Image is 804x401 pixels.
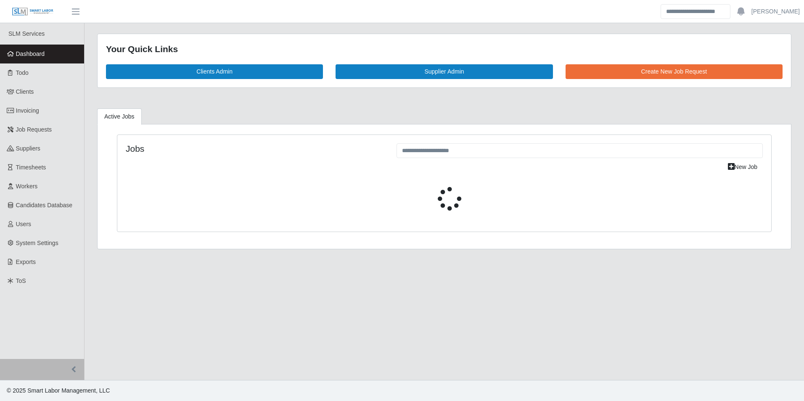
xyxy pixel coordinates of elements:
span: Users [16,221,32,227]
span: SLM Services [8,30,45,37]
h4: Jobs [126,143,384,154]
img: SLM Logo [12,7,54,16]
span: Candidates Database [16,202,73,208]
a: [PERSON_NAME] [751,7,800,16]
a: Active Jobs [97,108,142,125]
input: Search [661,4,730,19]
span: Todo [16,69,29,76]
span: Dashboard [16,50,45,57]
div: Your Quick Links [106,42,783,56]
span: Workers [16,183,38,190]
span: © 2025 Smart Labor Management, LLC [7,387,110,394]
span: Job Requests [16,126,52,133]
a: New Job [722,160,763,174]
a: Create New Job Request [566,64,783,79]
span: Suppliers [16,145,40,152]
a: Clients Admin [106,64,323,79]
span: System Settings [16,240,58,246]
span: Exports [16,259,36,265]
a: Supplier Admin [336,64,553,79]
span: Clients [16,88,34,95]
span: ToS [16,277,26,284]
span: Invoicing [16,107,39,114]
span: Timesheets [16,164,46,171]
